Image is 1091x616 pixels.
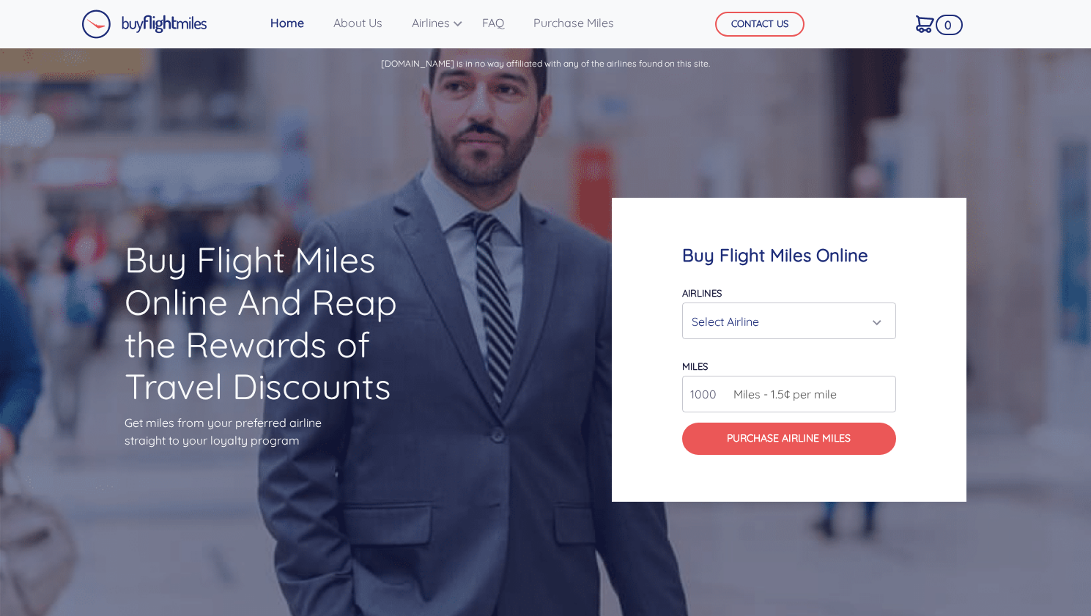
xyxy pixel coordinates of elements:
[682,245,896,266] h4: Buy Flight Miles Online
[682,287,722,299] label: Airlines
[916,15,934,33] img: Cart
[81,10,207,39] img: Buy Flight Miles Logo
[81,6,207,42] a: Buy Flight Miles Logo
[682,423,896,455] button: Purchase Airline Miles
[715,12,805,37] button: CONTACT US
[910,8,940,39] a: 0
[265,8,310,37] a: Home
[936,15,963,35] span: 0
[682,360,708,372] label: miles
[476,8,510,37] a: FAQ
[406,8,459,37] a: Airlines
[528,8,620,37] a: Purchase Miles
[125,239,421,407] h1: Buy Flight Miles Online And Reap the Rewards of Travel Discounts
[682,303,896,339] button: Select Airline
[328,8,388,37] a: About Us
[125,414,421,449] p: Get miles from your preferred airline straight to your loyalty program
[726,385,837,403] span: Miles - 1.5¢ per mile
[692,308,878,335] div: Select Airline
